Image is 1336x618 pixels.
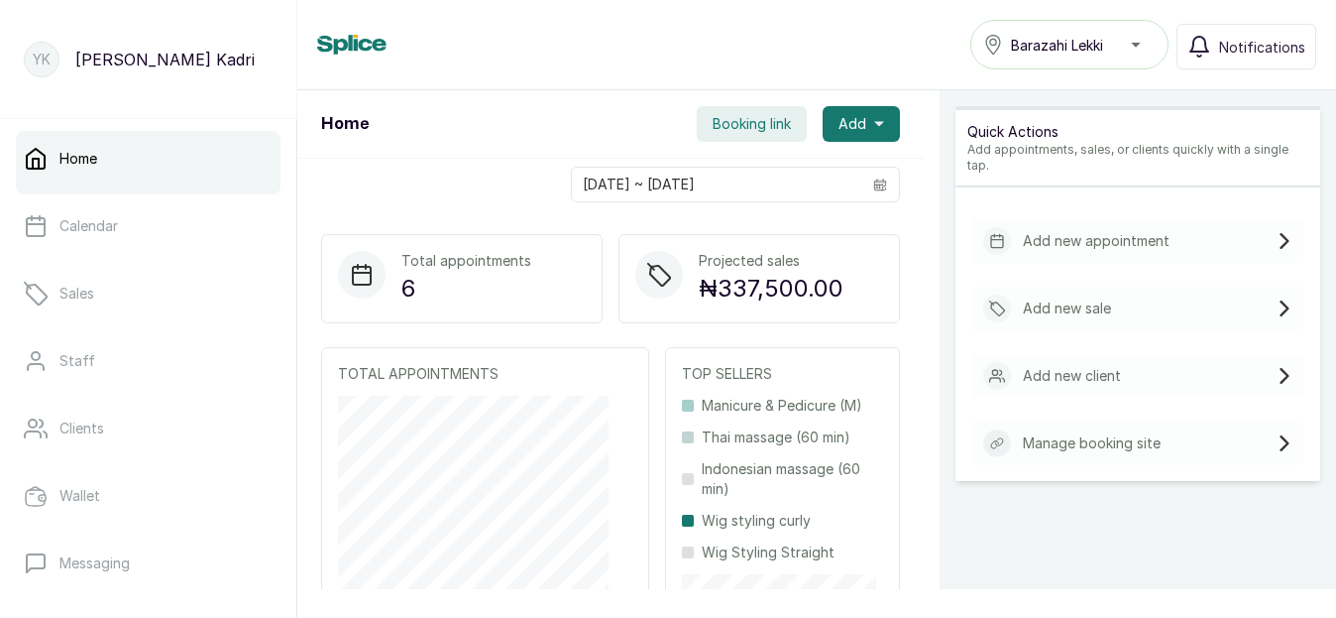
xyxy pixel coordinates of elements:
a: Staff [16,333,280,389]
button: Notifications [1176,24,1316,69]
a: Clients [16,401,280,456]
p: Projected sales [699,251,843,271]
p: YK [33,50,51,69]
p: Calendar [59,216,118,236]
span: Notifications [1219,37,1305,58]
span: Booking link [713,114,791,134]
p: TOP SELLERS [682,364,883,384]
p: Manicure & Pedicure (M) [702,396,862,416]
button: Add [823,106,900,142]
p: ₦337,500.00 [699,271,843,307]
p: Clients [59,419,104,438]
a: Wallet [16,468,280,524]
p: Wallet [59,486,100,506]
a: Home [16,131,280,186]
p: Indonesian massage (60 min) [702,459,883,499]
p: Total appointments [401,251,531,271]
p: Add new appointment [1023,231,1169,251]
p: Add appointments, sales, or clients quickly with a single tap. [967,142,1308,174]
p: [PERSON_NAME] Kadri [75,48,255,71]
p: Quick Actions [967,122,1308,142]
p: Home [59,149,97,169]
p: Staff [59,351,95,371]
input: Select date [572,168,861,201]
span: Add [838,114,866,134]
p: 6 [401,271,531,307]
button: Booking link [697,106,807,142]
a: Calendar [16,198,280,254]
p: Add new client [1023,366,1121,386]
p: Add new sale [1023,299,1111,318]
a: Sales [16,266,280,321]
p: TOTAL APPOINTMENTS [338,364,632,384]
span: Barazahi Lekki [1011,35,1103,56]
h1: Home [321,112,369,136]
button: Barazahi Lekki [970,20,1169,69]
p: Wig styling curly [702,511,811,531]
p: Sales [59,284,94,304]
p: Messaging [59,554,130,573]
p: Wig Styling Straight [702,543,835,562]
a: Messaging [16,536,280,591]
p: Thai massage (60 min) [702,428,850,447]
p: Manage booking site [1023,433,1161,453]
svg: calendar [873,178,887,191]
